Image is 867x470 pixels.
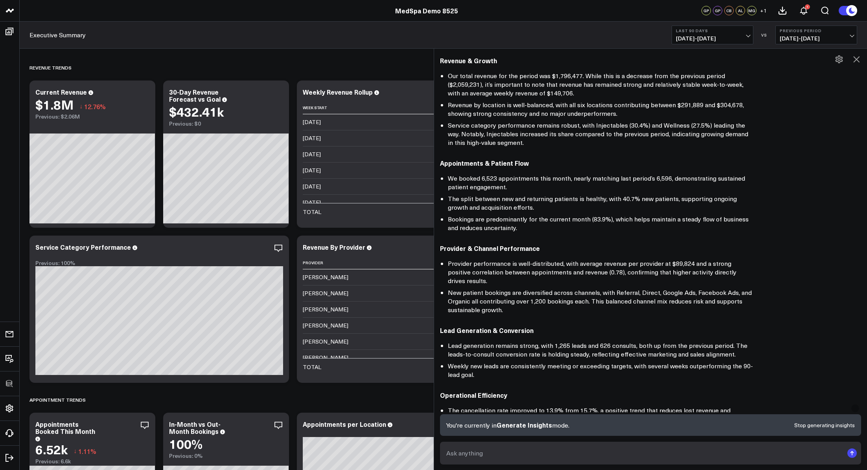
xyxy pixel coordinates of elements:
div: In-Month vs Out-Month Bookings [169,420,221,435]
b: Previous Period [780,28,853,33]
div: [PERSON_NAME] [303,322,348,329]
div: Weekly Revenue Rollup [303,88,373,96]
div: [PERSON_NAME] [303,338,348,346]
strong: Operational Efficiency [440,391,507,399]
div: 30-Day Revenue Forecast vs Goal [169,88,221,103]
div: 6.52k [35,442,68,456]
div: [PERSON_NAME] [303,273,348,281]
li: Our total revenue for the period was $1,796,477. While this is a decrease from the previous perio... [448,71,755,97]
div: VS [757,33,771,37]
span: [DATE] - [DATE] [780,35,853,42]
div: [PERSON_NAME] [303,354,348,362]
div: Appointments per Location [303,420,386,428]
div: Previous: $2.06M [35,113,149,120]
div: [DATE] [303,134,321,142]
div: AL [736,6,745,15]
span: 12.76% [84,102,106,111]
a: Executive Summary [29,31,86,39]
th: Provider [303,256,381,269]
div: [PERSON_NAME] [303,289,348,297]
div: MG [747,6,757,15]
div: 1 [805,4,810,9]
div: GP [701,6,711,15]
th: Appointments [381,256,482,269]
button: +1 [758,6,768,15]
div: [DATE] [303,118,321,126]
strong: Provider & Channel Performance [440,244,540,252]
div: [DATE] [303,166,321,174]
div: Revenue By Provider [303,243,365,251]
li: Service category performance remains robust, with Injectables (30.4%) and Wellness (27.5%) leadin... [448,121,755,147]
li: We booked 6,523 appointments this month, nearly matching last period’s 6,596, demonstrating susta... [448,174,755,191]
p: You're currently in mode. [446,421,569,430]
button: Last 90 Days[DATE]-[DATE] [672,26,753,44]
li: Bookings are predominantly for the current month (83.9%), which helps maintain a steady flow of b... [448,215,755,232]
button: Previous Period[DATE]-[DATE] [775,26,857,44]
div: 100% [169,437,202,451]
li: Revenue by location is well-balanced, with all six locations contributing between $291,889 and $3... [448,101,755,118]
div: REVENUE TRENDS [29,59,72,77]
div: [PERSON_NAME] [303,305,348,313]
div: [DATE] [303,199,321,207]
div: [DATE] [303,183,321,190]
div: TOTAL [303,208,321,216]
input: Ask anything [444,446,844,460]
div: Service Category Performance [35,243,131,251]
th: Current Revenue [381,101,549,114]
div: TOTAL [303,363,321,371]
li: The cancellation rate improved to 13.9% from 15.7%, a positive trend that reduces lost revenue an... [448,406,755,423]
li: Provider performance is well-distributed, with average revenue per provider at $89,824 and a stro... [448,259,755,285]
div: Previous: 100% [35,260,283,266]
span: [DATE] - [DATE] [676,35,749,42]
strong: Appointments & Patient Flow [440,159,529,167]
li: New patient bookings are diversified across channels, with Referral, Direct, Google Ads, Facebook... [448,288,755,314]
li: Weekly new leads are consistently meeting or exceeding targets, with several weeks outperforming ... [448,362,755,379]
strong: Revenue & Growth [440,56,497,65]
div: $1.8M [35,97,74,112]
div: [DATE] [303,150,321,158]
div: APPOINTMENT TRENDS [29,391,86,409]
div: $432.41k [169,104,224,119]
div: CB [724,6,734,15]
div: Previous: 0% [169,453,283,459]
li: The split between new and returning patients is healthy, with 40.7% new patients, supporting ongo... [448,194,755,212]
span: ↓ [74,446,77,456]
div: GP [713,6,722,15]
span: ↓ [79,101,83,112]
a: MedSpa Demo 8525 [395,6,458,15]
div: Previous: 6.6k [35,458,149,465]
span: 1.11% [78,447,96,455]
button: Stop generating insights [794,422,855,428]
div: Current Revenue [35,88,87,96]
span: + 1 [760,8,767,13]
div: Previous: $0 [169,121,283,127]
div: Appointments Booked This Month [35,420,95,435]
strong: Lead Generation & Conversion [440,326,534,335]
b: Last 90 Days [676,28,749,33]
th: Week Start [303,101,381,114]
li: Lead generation remains strong, with 1,265 leads and 626 consults, both up from the previous peri... [448,341,755,358]
span: Generate Insights [497,421,552,429]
